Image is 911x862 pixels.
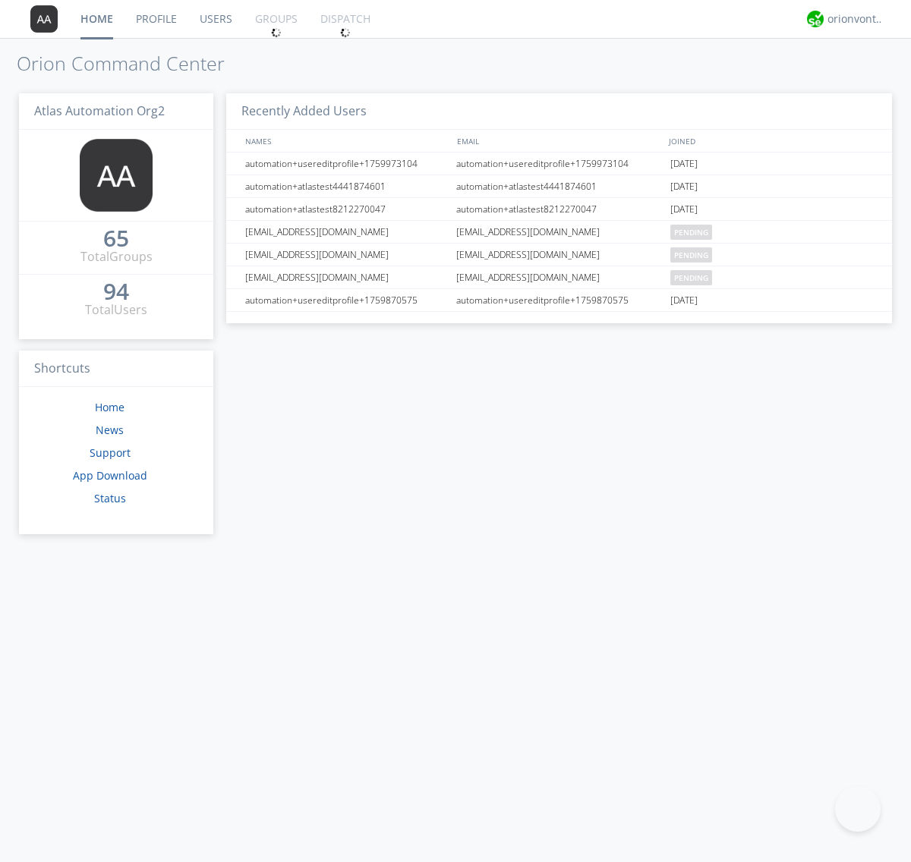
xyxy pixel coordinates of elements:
div: automation+usereditprofile+1759973104 [241,153,452,175]
a: News [96,423,124,437]
a: automation+usereditprofile+1759973104automation+usereditprofile+1759973104[DATE] [226,153,892,175]
div: Total Users [85,301,147,319]
div: [EMAIL_ADDRESS][DOMAIN_NAME] [452,244,667,266]
div: NAMES [241,130,449,152]
div: 94 [103,284,129,299]
a: Home [95,400,125,414]
div: orionvontas+atlas+automation+org2 [827,11,884,27]
img: 373638.png [30,5,58,33]
h3: Recently Added Users [226,93,892,131]
a: automation+atlastest8212270047automation+atlastest8212270047[DATE] [226,198,892,221]
div: [EMAIL_ADDRESS][DOMAIN_NAME] [452,221,667,243]
img: 29d36aed6fa347d5a1537e7736e6aa13 [807,11,824,27]
span: [DATE] [670,289,698,312]
img: spin.svg [271,27,282,38]
div: automation+atlastest8212270047 [452,198,667,220]
a: 94 [103,284,129,301]
a: [EMAIL_ADDRESS][DOMAIN_NAME][EMAIL_ADDRESS][DOMAIN_NAME]pending [226,244,892,266]
div: [EMAIL_ADDRESS][DOMAIN_NAME] [241,266,452,288]
span: [DATE] [670,153,698,175]
div: Total Groups [80,248,153,266]
div: automation+atlastest4441874601 [452,175,667,197]
div: [EMAIL_ADDRESS][DOMAIN_NAME] [241,221,452,243]
div: automation+usereditprofile+1759973104 [452,153,667,175]
a: App Download [73,468,147,483]
div: automation+usereditprofile+1759870575 [241,289,452,311]
a: automation+usereditprofile+1759870575automation+usereditprofile+1759870575[DATE] [226,289,892,312]
a: [EMAIL_ADDRESS][DOMAIN_NAME][EMAIL_ADDRESS][DOMAIN_NAME]pending [226,266,892,289]
div: 65 [103,231,129,246]
a: automation+atlastest4441874601automation+atlastest4441874601[DATE] [226,175,892,198]
span: pending [670,270,712,285]
iframe: Toggle Customer Support [835,786,881,832]
div: [EMAIL_ADDRESS][DOMAIN_NAME] [452,266,667,288]
h3: Shortcuts [19,351,213,388]
div: [EMAIL_ADDRESS][DOMAIN_NAME] [241,244,452,266]
div: EMAIL [453,130,665,152]
a: 65 [103,231,129,248]
div: automation+atlastest8212270047 [241,198,452,220]
div: JOINED [665,130,878,152]
span: [DATE] [670,175,698,198]
a: [EMAIL_ADDRESS][DOMAIN_NAME][EMAIL_ADDRESS][DOMAIN_NAME]pending [226,221,892,244]
a: Status [94,491,126,505]
span: pending [670,247,712,263]
img: spin.svg [340,27,351,38]
span: Atlas Automation Org2 [34,102,165,119]
a: Support [90,445,131,460]
span: [DATE] [670,198,698,221]
div: automation+atlastest4441874601 [241,175,452,197]
span: pending [670,225,712,240]
div: automation+usereditprofile+1759870575 [452,289,667,311]
img: 373638.png [80,139,153,212]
